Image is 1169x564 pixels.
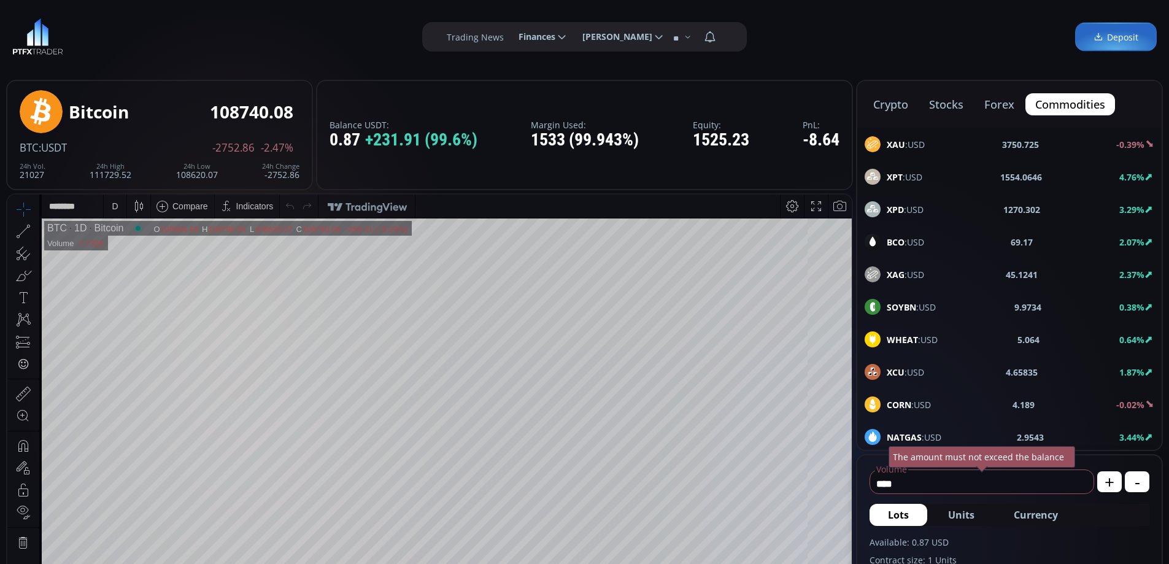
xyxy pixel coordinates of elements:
[447,31,504,44] label: Trading News
[1006,366,1038,379] b: 4.65835
[1119,171,1144,183] b: 4.76%
[330,131,477,150] div: 0.87
[69,102,129,122] div: Bitcoin
[195,30,201,39] div: H
[11,164,21,176] div: 
[261,142,293,153] span: -2.47%
[1119,269,1144,280] b: 2.37%
[1119,204,1144,215] b: 3.29%
[20,163,45,179] div: 21027
[887,301,916,313] b: SOYBN
[1025,93,1115,115] button: commodities
[887,236,924,249] span: :USD
[153,30,191,39] div: 108994.49
[887,204,904,215] b: XPD
[574,25,652,49] span: [PERSON_NAME]
[693,131,749,150] div: 1525.23
[201,30,238,39] div: 109798.84
[1003,203,1040,216] b: 1270.302
[1002,138,1039,151] b: 3750.725
[1116,399,1144,411] b: -0.02%
[1125,471,1149,492] button: -
[80,538,91,548] div: 3m
[125,28,136,39] div: Market open
[1097,471,1122,492] button: +
[1116,139,1144,150] b: -0.39%
[889,446,1075,468] div: The amount must not exceed the balance
[1011,236,1033,249] b: 69.17
[164,531,184,555] div: Go to
[531,131,639,150] div: 1533 (99.943%)
[20,141,39,155] span: BTC
[212,142,255,153] span: -2752.86
[336,30,400,39] div: −254.41 (−0.23%)
[887,399,911,411] b: CORN
[1119,301,1144,313] b: 0.38%
[887,334,918,346] b: WHEAT
[28,503,34,519] div: Hide Drawings Toolbar
[510,25,555,49] span: Finances
[887,431,941,444] span: :USD
[1119,236,1144,248] b: 2.07%
[887,431,922,443] b: NATGAS
[365,131,477,150] span: +231.91 (99.6%)
[289,30,295,39] div: C
[1075,23,1157,52] a: Deposit
[100,538,112,548] div: 1m
[887,236,905,248] b: BCO
[1119,366,1144,378] b: 1.87%
[870,536,1149,549] label: Available: 0.87 USD
[39,141,67,155] span: :USDT
[801,538,812,548] div: log
[1119,334,1144,346] b: 0.64%
[1006,268,1038,281] b: 45.1241
[210,102,293,122] div: 108740.08
[146,30,153,39] div: O
[870,504,927,526] button: Lots
[779,531,797,555] div: Toggle Percentage
[887,139,905,150] b: XAU
[700,531,768,555] button: 11:24:34 (UTC)
[40,28,60,39] div: BTC
[1014,508,1058,522] span: Currency
[40,44,66,53] div: Volume
[295,30,333,39] div: 108740.08
[1017,431,1044,444] b: 2.9543
[139,538,149,548] div: 1d
[887,171,903,183] b: XPT
[176,163,218,170] div: 24h Low
[887,268,924,281] span: :USD
[817,531,842,555] div: Toggle Auto Scale
[121,538,131,548] div: 5d
[1094,31,1138,44] span: Deposit
[12,18,63,55] img: LOGO
[262,163,299,170] div: 24h Change
[919,93,973,115] button: stocks
[262,163,299,179] div: -2752.86
[1119,431,1144,443] b: 3.44%
[887,171,922,183] span: :USD
[71,44,96,53] div: 7.732K
[974,93,1024,115] button: forex
[803,131,839,150] div: -8.64
[90,163,131,179] div: 111729.52
[863,93,918,115] button: crypto
[887,366,905,378] b: XCU
[330,120,477,129] label: Balance USDT:
[948,508,974,522] span: Units
[90,163,131,170] div: 24h High
[797,531,817,555] div: Toggle Log Scale
[930,504,993,526] button: Units
[229,7,266,17] div: Indicators
[176,163,218,179] div: 108620.07
[20,163,45,170] div: 24h Vol.
[242,30,247,39] div: L
[693,120,749,129] label: Equity:
[1013,398,1035,411] b: 4.189
[104,7,110,17] div: D
[79,28,116,39] div: Bitcoin
[887,333,938,346] span: :USD
[887,203,924,216] span: :USD
[165,7,201,17] div: Compare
